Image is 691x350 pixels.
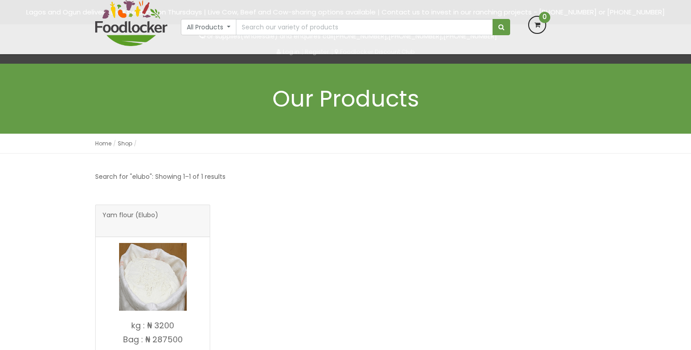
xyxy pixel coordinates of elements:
p: Search for "elubo": Showing 1–1 of 1 results [95,172,226,182]
input: Search our variety of products [236,19,493,35]
img: Yam flour (Elubo) [119,243,187,311]
span: 0 [539,12,550,23]
span: Yam flour (Elubo) [102,212,158,230]
p: kg : ₦ 3200 [96,321,210,330]
a: Home [95,140,111,147]
h1: Our Products [95,86,596,111]
p: Bag : ₦ 287500 [96,335,210,344]
iframe: chat widget [635,294,691,336]
button: All Products [181,19,236,35]
a: Shop [118,140,132,147]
